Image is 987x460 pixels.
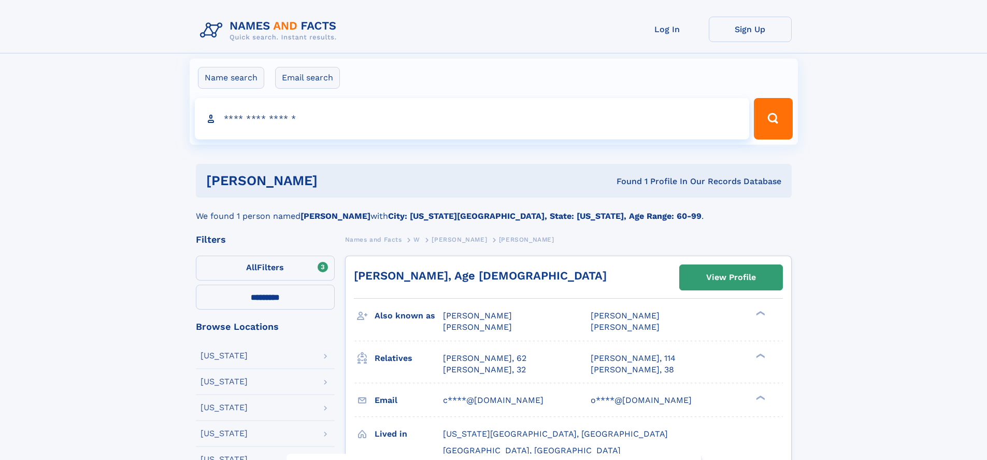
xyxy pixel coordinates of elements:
[591,364,674,375] a: [PERSON_NAME], 38
[432,236,487,243] span: [PERSON_NAME]
[754,98,792,140] button: Search Button
[196,322,335,331] div: Browse Locations
[196,256,335,281] label: Filters
[443,353,526,364] a: [PERSON_NAME], 62
[196,235,335,244] div: Filters
[246,262,257,272] span: All
[195,98,750,140] input: search input
[591,353,676,364] a: [PERSON_NAME], 114
[443,429,668,439] span: [US_STATE][GEOGRAPHIC_DATA], [GEOGRAPHIC_DATA]
[709,17,792,42] a: Sign Up
[443,364,526,375] a: [PERSON_NAME], 32
[626,17,709,42] a: Log In
[591,311,660,320] span: [PERSON_NAME]
[201,378,248,386] div: [US_STATE]
[499,236,554,243] span: [PERSON_NAME]
[591,322,660,332] span: [PERSON_NAME]
[413,236,420,243] span: W
[443,322,512,332] span: [PERSON_NAME]
[753,352,766,359] div: ❯
[432,233,487,246] a: [PERSON_NAME]
[375,307,443,325] h3: Also known as
[198,67,264,89] label: Name search
[375,425,443,443] h3: Lived in
[301,211,370,221] b: [PERSON_NAME]
[467,176,781,187] div: Found 1 Profile In Our Records Database
[375,350,443,367] h3: Relatives
[201,403,248,412] div: [US_STATE]
[753,310,766,317] div: ❯
[443,445,621,455] span: [GEOGRAPHIC_DATA], [GEOGRAPHIC_DATA]
[443,311,512,320] span: [PERSON_NAME]
[413,233,420,246] a: W
[354,269,607,282] a: [PERSON_NAME], Age [DEMOGRAPHIC_DATA]
[680,265,782,290] a: View Profile
[196,198,792,222] div: We found 1 person named with .
[196,17,345,45] img: Logo Names and Facts
[706,266,756,289] div: View Profile
[201,429,248,438] div: [US_STATE]
[753,394,766,401] div: ❯
[388,211,702,221] b: City: [US_STATE][GEOGRAPHIC_DATA], State: [US_STATE], Age Range: 60-99
[275,67,340,89] label: Email search
[206,174,467,187] h1: [PERSON_NAME]
[201,352,248,360] div: [US_STATE]
[375,392,443,409] h3: Email
[345,233,402,246] a: Names and Facts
